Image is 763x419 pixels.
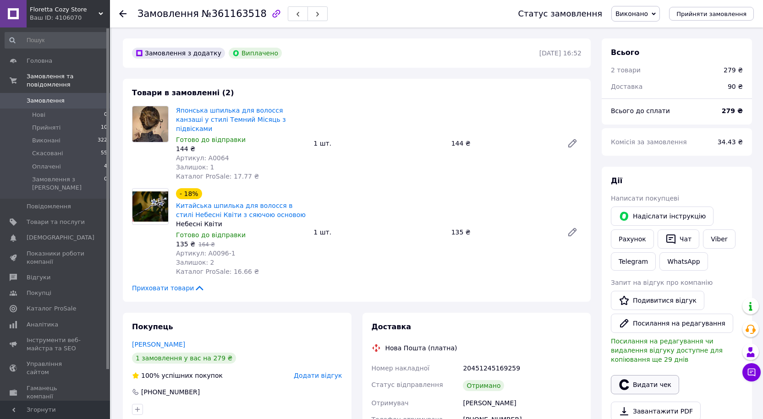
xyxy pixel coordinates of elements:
[176,173,259,180] span: Каталог ProSale: 17.77 ₴
[27,321,58,329] span: Аналітика
[27,289,51,297] span: Покупці
[27,384,85,401] span: Гаманець компанії
[132,88,234,97] span: Товари в замовленні (2)
[137,8,199,19] span: Замовлення
[611,48,639,57] span: Всього
[310,226,447,239] div: 1 шт.
[461,395,583,411] div: [PERSON_NAME]
[611,207,714,226] button: Надіслати інструкцію
[32,136,60,145] span: Виконані
[104,175,107,192] span: 0
[27,234,94,242] span: [DEMOGRAPHIC_DATA]
[176,107,286,132] a: Японська шпилька для волосся канзаші у стилі Темний Місяць з підвісками
[27,336,85,353] span: Інструменти веб-майстра та SEO
[104,163,107,171] span: 4
[27,202,71,211] span: Повідомлення
[372,322,412,331] span: Доставка
[30,14,110,22] div: Ваш ID: 4106070
[722,107,743,114] b: 279 ₴
[32,111,45,119] span: Нові
[27,97,65,105] span: Замовлення
[176,219,306,229] div: Небесні Квіти
[98,136,107,145] span: 322
[611,107,670,114] span: Всього до сплати
[27,57,52,65] span: Головна
[563,134,582,152] a: Редагувати
[104,111,107,119] span: 0
[563,223,582,241] a: Редагувати
[372,365,430,372] span: Номер накладної
[611,337,723,363] span: Посилання на редагування чи видалення відгуку доступне для копіювання ще 29 днів
[372,399,409,407] span: Отримувач
[176,144,306,153] div: 144 ₴
[176,188,202,199] div: - 18%
[615,10,648,17] span: Виконано
[27,360,85,376] span: Управління сайтом
[722,76,748,97] div: 90 ₴
[32,163,61,171] span: Оплачені
[611,66,641,74] span: 2 товари
[5,32,108,49] input: Пошук
[101,124,107,132] span: 10
[198,241,215,248] span: 164 ₴
[611,279,713,286] span: Запит на відгук про компанію
[659,252,708,271] a: WhatsApp
[176,250,236,257] span: Артикул: А0096-1
[32,124,60,132] span: Прийняті
[176,202,306,218] a: Китайська шпилька для волосся в стилі Небесні Квіти з сяючою основою
[132,353,236,364] div: 1 замовлення у вас на 279 ₴
[132,48,225,59] div: Замовлення з додатку
[742,363,761,381] button: Чат з покупцем
[30,5,99,14] span: Floretta Cozy Store
[202,8,267,19] span: №361163518
[611,375,679,394] button: Видати чек
[611,314,733,333] button: Посилання на редагування
[611,176,622,185] span: Дії
[611,291,704,310] a: Подивитися відгук
[132,191,168,222] img: Китайська шпилька для волосся в стилі Небесні Квіти з сяючою основою
[676,11,747,17] span: Прийняти замовлення
[101,149,107,158] span: 55
[27,273,50,282] span: Відгуки
[611,229,654,249] button: Рахунок
[310,137,447,150] div: 1 шт.
[176,259,214,266] span: Залишок: 2
[140,387,201,397] div: [PHONE_NUMBER]
[176,154,229,162] span: Артикул: А0064
[32,149,63,158] span: Скасовані
[718,138,743,146] span: 34.43 ₴
[294,372,342,379] span: Додати відгук
[539,49,582,57] time: [DATE] 16:52
[448,226,560,239] div: 135 ₴
[611,252,656,271] a: Telegram
[132,106,168,142] img: Японська шпилька для волосся канзаші у стилі Темний Місяць з підвісками
[669,7,754,21] button: Прийняти замовлення
[611,138,687,146] span: Комісія за замовлення
[132,371,223,380] div: успішних покупок
[703,229,735,249] a: Viber
[132,283,205,293] span: Приховати товари
[176,231,246,239] span: Готово до відправки
[176,240,195,248] span: 135 ₴
[141,372,159,379] span: 100%
[176,268,259,275] span: Каталог ProSale: 16.66 ₴
[27,250,85,266] span: Показники роботи компанії
[448,137,560,150] div: 144 ₴
[27,72,110,89] span: Замовлення та повідомлення
[32,175,104,192] span: Замовлення з [PERSON_NAME]
[27,305,76,313] span: Каталог ProSale
[229,48,282,59] div: Виплачено
[132,322,173,331] span: Покупець
[611,83,642,90] span: Доставка
[383,343,460,353] div: Нова Пошта (платна)
[27,218,85,226] span: Товари та послуги
[176,163,214,171] span: Залишок: 1
[658,229,699,249] button: Чат
[611,195,679,202] span: Написати покупцеві
[372,381,443,388] span: Статус відправлення
[463,380,504,391] div: Отримано
[518,9,602,18] div: Статус замовлення
[461,360,583,376] div: 20451245169259
[176,136,246,143] span: Готово до відправки
[724,65,743,75] div: 279 ₴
